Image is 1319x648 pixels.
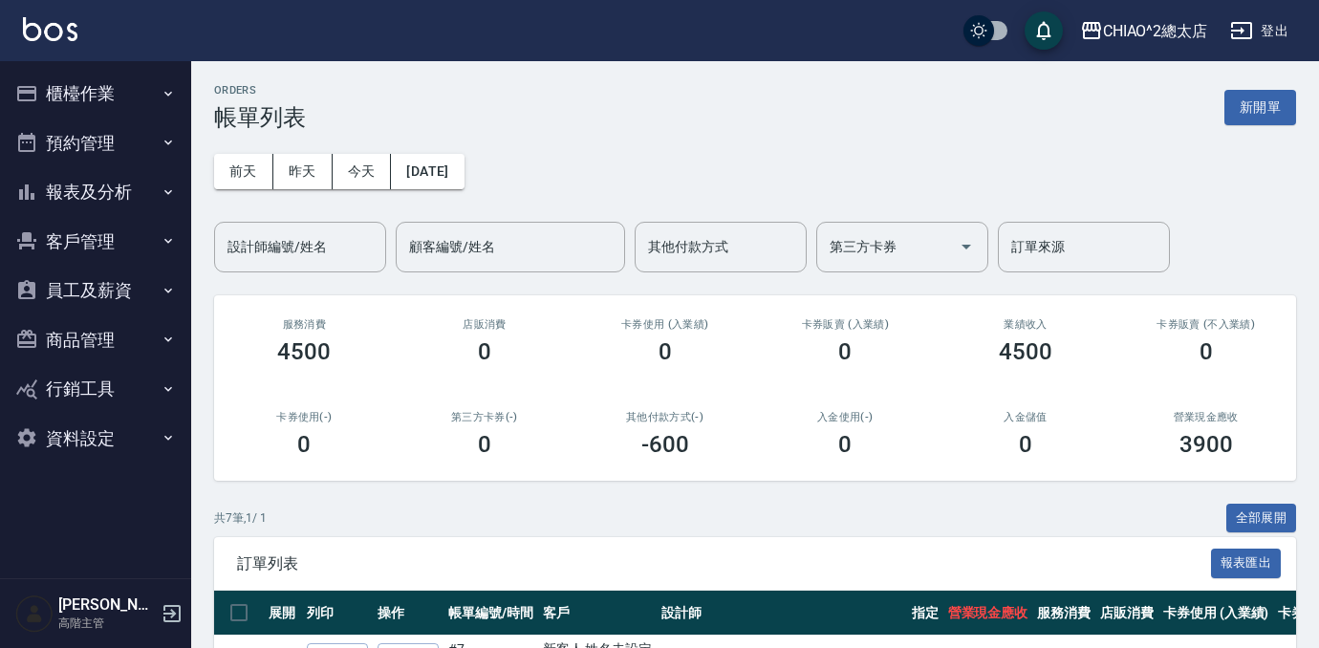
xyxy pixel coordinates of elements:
[297,431,311,458] h3: 0
[391,154,464,189] button: [DATE]
[1224,97,1296,116] a: 新開單
[478,431,491,458] h3: 0
[1032,591,1095,636] th: 服務消費
[418,318,552,331] h2: 店販消費
[373,591,443,636] th: 操作
[659,338,672,365] h3: 0
[999,338,1052,365] h3: 4500
[214,154,273,189] button: 前天
[1211,553,1282,572] a: 報表匯出
[214,509,267,527] p: 共 7 筆, 1 / 1
[237,318,372,331] h3: 服務消費
[23,17,77,41] img: Logo
[264,591,302,636] th: 展開
[1224,90,1296,125] button: 新開單
[778,318,913,331] h2: 卡券販賣 (入業績)
[943,591,1033,636] th: 營業現金應收
[58,615,156,632] p: 高階主管
[8,69,184,119] button: 櫃檯作業
[333,154,392,189] button: 今天
[778,411,913,423] h2: 入金使用(-)
[1019,431,1032,458] h3: 0
[959,411,1093,423] h2: 入金儲值
[597,318,732,331] h2: 卡券使用 (入業績)
[1025,11,1063,50] button: save
[8,315,184,365] button: 商品管理
[1179,431,1233,458] h3: 3900
[1222,13,1296,49] button: 登出
[214,84,306,97] h2: ORDERS
[443,591,538,636] th: 帳單編號/時間
[907,591,943,636] th: 指定
[657,591,906,636] th: 設計師
[58,595,156,615] h5: [PERSON_NAME]
[214,104,306,131] h3: 帳單列表
[641,431,689,458] h3: -600
[838,431,852,458] h3: 0
[15,594,54,633] img: Person
[8,364,184,414] button: 行銷工具
[237,411,372,423] h2: 卡券使用(-)
[1211,549,1282,578] button: 報表匯出
[1103,19,1208,43] div: CHIAO^2總太店
[838,338,852,365] h3: 0
[418,411,552,423] h2: 第三方卡券(-)
[8,266,184,315] button: 員工及薪資
[237,554,1211,573] span: 訂單列表
[1138,411,1273,423] h2: 營業現金應收
[273,154,333,189] button: 昨天
[478,338,491,365] h3: 0
[1158,591,1274,636] th: 卡券使用 (入業績)
[597,411,732,423] h2: 其他付款方式(-)
[1072,11,1216,51] button: CHIAO^2總太店
[8,414,184,464] button: 資料設定
[277,338,331,365] h3: 4500
[959,318,1093,331] h2: 業績收入
[1200,338,1213,365] h3: 0
[8,119,184,168] button: 預約管理
[302,591,373,636] th: 列印
[1226,504,1297,533] button: 全部展開
[8,167,184,217] button: 報表及分析
[951,231,982,262] button: Open
[1095,591,1158,636] th: 店販消費
[538,591,658,636] th: 客戶
[1138,318,1273,331] h2: 卡券販賣 (不入業績)
[8,217,184,267] button: 客戶管理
